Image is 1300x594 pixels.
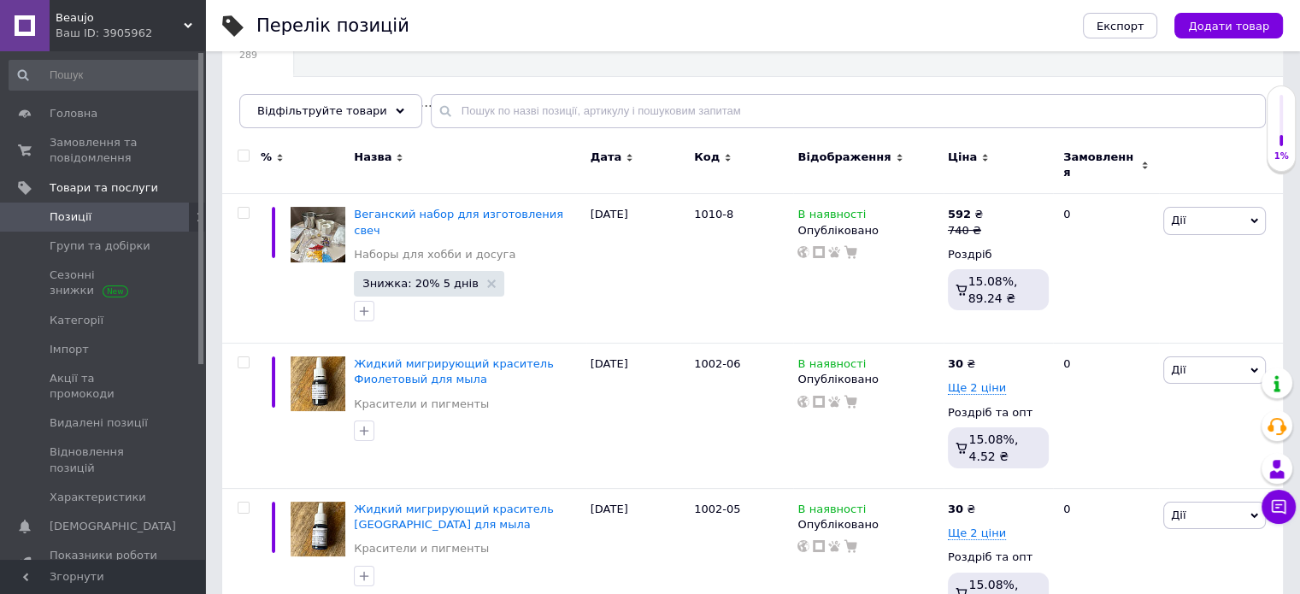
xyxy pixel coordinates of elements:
[50,342,89,357] span: Імпорт
[797,372,938,387] div: Опубліковано
[797,357,866,375] span: В наявності
[222,77,467,142] div: Отдушки и парфюмерные композиции
[1268,150,1295,162] div: 1%
[291,207,345,262] img: Веганский набор для изготовления свеч
[1097,20,1144,32] span: Експорт
[50,415,148,431] span: Видалені позиції
[948,405,1049,421] div: Роздріб та опт
[948,150,977,165] span: Ціна
[1171,363,1185,376] span: Дії
[50,490,146,505] span: Характеристики
[948,503,963,515] b: 30
[586,344,690,489] div: [DATE]
[56,26,205,41] div: Ваш ID: 3905962
[291,356,345,411] img: Жидкий мигрирующий краситель Фиолетовый для мыла
[797,517,938,532] div: Опубліковано
[291,502,345,556] img: Жидкий мигрирующий краситель Лавандовый для мыла
[1188,20,1269,32] span: Додати товар
[354,247,515,262] a: Наборы для хобби и досуга
[362,278,479,289] span: Знижка: 20% 5 днів
[50,313,103,328] span: Категорії
[694,357,740,370] span: 1002-06
[50,444,158,475] span: Відновлення позицій
[797,503,866,520] span: В наявності
[431,94,1266,128] input: Пошук по назві позиції, артикулу і пошуковим запитам
[968,432,1018,463] span: 15.08%, 4.52 ₴
[948,207,983,222] div: ₴
[1053,344,1159,489] div: 0
[948,223,983,238] div: 740 ₴
[797,208,866,226] span: В наявності
[354,541,489,556] a: Красители и пигменты
[948,356,975,372] div: ₴
[1171,214,1185,226] span: Дії
[586,194,690,344] div: [DATE]
[1174,13,1283,38] button: Додати товар
[354,397,489,412] a: Красители и пигменты
[948,502,975,517] div: ₴
[9,60,202,91] input: Пошук
[1053,194,1159,344] div: 0
[948,526,1006,540] span: Ще 2 ціни
[948,247,1049,262] div: Роздріб
[50,519,176,534] span: [DEMOGRAPHIC_DATA]
[1083,13,1158,38] button: Експорт
[50,209,91,225] span: Позиції
[257,104,387,117] span: Відфільтруйте товари
[948,381,1006,395] span: Ще 2 ціни
[1171,509,1185,521] span: Дії
[239,95,432,110] span: Отдушки и парфюмерные ...
[50,371,158,402] span: Акції та промокоди
[354,503,553,531] a: Жидкий мигрирующий краситель [GEOGRAPHIC_DATA] для мыла
[1063,150,1137,180] span: Замовлення
[354,208,563,236] a: Веганский набор для изготовления свеч
[50,268,158,298] span: Сезонні знижки
[694,150,720,165] span: Код
[354,357,553,385] a: Жидкий мигрирующий краситель Фиолетовый для мыла
[50,548,158,579] span: Показники роботи компанії
[1262,490,1296,524] button: Чат з покупцем
[239,49,259,62] span: 289
[797,223,938,238] div: Опубліковано
[694,208,733,221] span: 1010-8
[797,150,891,165] span: Відображення
[948,550,1049,565] div: Роздріб та опт
[50,180,158,196] span: Товари та послуги
[50,106,97,121] span: Головна
[354,150,391,165] span: Назва
[50,135,158,166] span: Замовлення та повідомлення
[948,357,963,370] b: 30
[50,238,150,254] span: Групи та добірки
[256,17,409,35] div: Перелік позицій
[591,150,622,165] span: Дата
[694,503,740,515] span: 1002-05
[261,150,272,165] span: %
[948,208,971,221] b: 592
[56,10,184,26] span: Beaujo
[968,274,1018,305] span: 15.08%, 89.24 ₴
